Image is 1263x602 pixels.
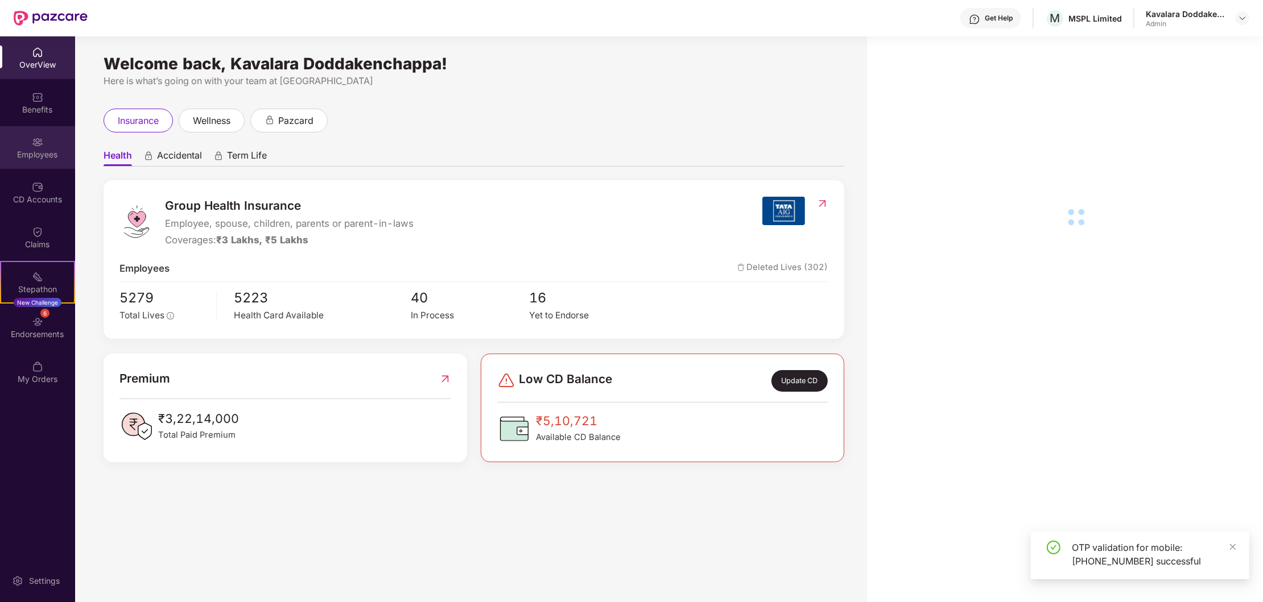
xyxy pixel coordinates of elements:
[32,271,43,283] img: svg+xml;base64,PHN2ZyB4bWxucz0iaHR0cDovL3d3dy53My5vcmcvMjAwMC9zdmciIHdpZHRoPSIyMSIgaGVpZ2h0PSIyMC...
[118,114,159,128] span: insurance
[143,151,154,161] div: animation
[1,284,74,295] div: Stepathon
[104,59,844,68] div: Welcome back, Kavalara Doddakenchappa!
[439,369,451,388] img: RedirectIcon
[119,409,154,443] img: PaidPremiumIcon
[529,288,647,309] span: 16
[167,312,174,319] span: info-circle
[32,92,43,103] img: svg+xml;base64,PHN2ZyBpZD0iQmVuZWZpdHMiIHhtbG5zPSJodHRwOi8vd3d3LnczLm9yZy8yMDAwL3N2ZyIgd2lkdGg9Ij...
[26,575,63,587] div: Settings
[32,361,43,372] img: svg+xml;base64,PHN2ZyBpZD0iTXlfT3JkZXJzIiBkYXRhLW5hbWU9Ik15IE9yZGVycyIgeG1sbnM9Imh0dHA6Ly93d3cudz...
[278,114,313,128] span: pazcard
[1072,541,1236,568] div: OTP validation for mobile: [PHONE_NUMBER] successful
[411,309,529,322] div: In Process
[1068,13,1122,24] div: MSPL Limited
[119,261,170,276] span: Employees
[737,264,745,271] img: deleteIcon
[536,431,621,444] span: Available CD Balance
[519,370,612,392] span: Low CD Balance
[497,371,515,389] img: svg+xml;base64,PHN2ZyBpZD0iRGFuZ2VyLTMyeDMyIiB4bWxucz0iaHR0cDovL3d3dy53My5vcmcvMjAwMC9zdmciIHdpZH...
[104,150,132,166] span: Health
[165,216,414,231] span: Employee, spouse, children, parents or parent-in-laws
[529,309,647,322] div: Yet to Endorse
[14,298,61,307] div: New Challenge
[32,47,43,58] img: svg+xml;base64,PHN2ZyBpZD0iSG9tZSIgeG1sbnM9Imh0dHA6Ly93d3cudzMub3JnLzIwMDAvc3ZnIiB3aWR0aD0iMjAiIG...
[40,309,49,318] div: 6
[165,197,414,215] span: Group Health Insurance
[816,198,828,209] img: RedirectIcon
[119,288,208,309] span: 5279
[497,412,531,446] img: CDBalanceIcon
[158,409,239,429] span: ₹3,22,14,000
[234,309,411,322] div: Health Card Available
[1050,11,1060,25] span: M
[32,136,43,148] img: svg+xml;base64,PHN2ZyBpZD0iRW1wbG95ZWVzIiB4bWxucz0iaHR0cDovL3d3dy53My5vcmcvMjAwMC9zdmciIHdpZHRoPS...
[771,370,828,392] div: Update CD
[227,150,267,166] span: Term Life
[119,310,164,321] span: Total Lives
[265,115,275,125] div: animation
[411,288,529,309] span: 40
[165,233,414,247] div: Coverages:
[12,575,23,587] img: svg+xml;base64,PHN2ZyBpZD0iU2V0dGluZy0yMHgyMCIgeG1sbnM9Imh0dHA6Ly93d3cudzMub3JnLzIwMDAvc3ZnIiB3aW...
[536,412,621,431] span: ₹5,10,721
[969,14,980,25] img: svg+xml;base64,PHN2ZyBpZD0iSGVscC0zMngzMiIgeG1sbnM9Imh0dHA6Ly93d3cudzMub3JnLzIwMDAvc3ZnIiB3aWR0aD...
[14,11,88,26] img: New Pazcare Logo
[1238,14,1247,23] img: svg+xml;base64,PHN2ZyBpZD0iRHJvcGRvd24tMzJ4MzIiIHhtbG5zPSJodHRwOi8vd3d3LnczLm9yZy8yMDAwL3N2ZyIgd2...
[193,114,230,128] span: wellness
[104,74,844,88] div: Here is what’s going on with your team at [GEOGRAPHIC_DATA]
[762,197,805,225] img: insurerIcon
[32,316,43,327] img: svg+xml;base64,PHN2ZyBpZD0iRW5kb3JzZW1lbnRzIiB4bWxucz0iaHR0cDovL3d3dy53My5vcmcvMjAwMC9zdmciIHdpZH...
[119,205,154,239] img: logo
[737,261,828,276] span: Deleted Lives (302)
[157,150,202,166] span: Accidental
[119,369,170,388] span: Premium
[1146,9,1225,19] div: Kavalara Doddakenchappa
[1229,543,1237,551] span: close
[213,151,224,161] div: animation
[1146,19,1225,28] div: Admin
[985,14,1013,23] div: Get Help
[32,181,43,193] img: svg+xml;base64,PHN2ZyBpZD0iQ0RfQWNjb3VudHMiIGRhdGEtbmFtZT0iQ0QgQWNjb3VudHMiIHhtbG5zPSJodHRwOi8vd3...
[32,226,43,238] img: svg+xml;base64,PHN2ZyBpZD0iQ2xhaW0iIHhtbG5zPSJodHRwOi8vd3d3LnczLm9yZy8yMDAwL3N2ZyIgd2lkdGg9IjIwIi...
[1047,541,1060,554] span: check-circle
[234,288,411,309] span: 5223
[216,234,308,246] span: ₹3 Lakhs, ₹5 Lakhs
[158,429,239,442] span: Total Paid Premium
